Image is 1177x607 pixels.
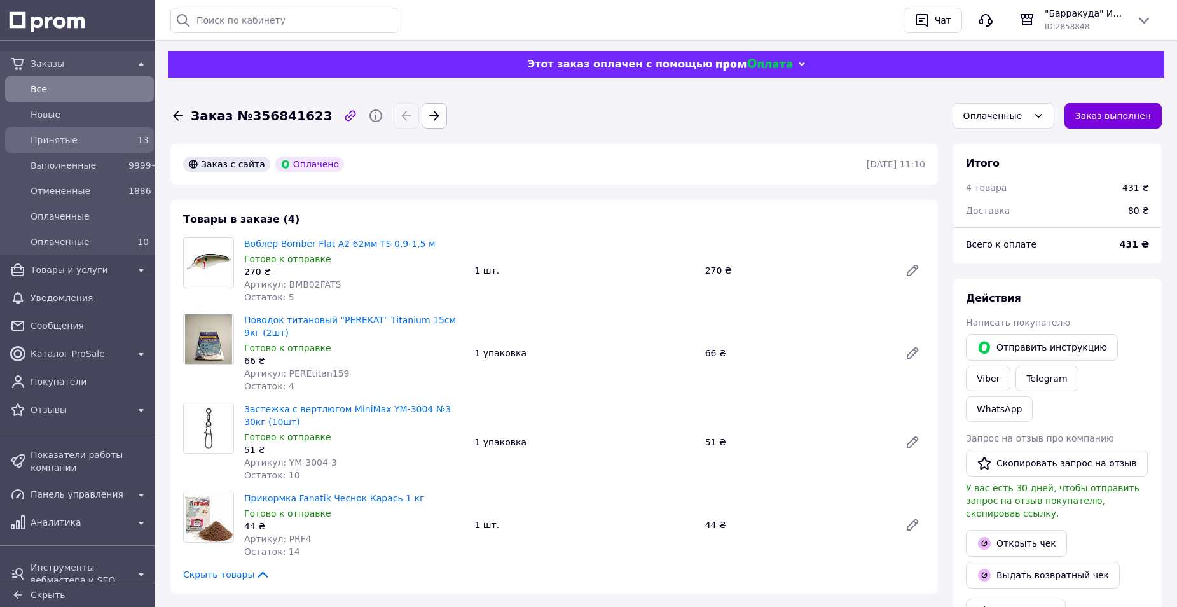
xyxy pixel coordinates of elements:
span: Готово к отправке [244,508,331,519]
button: Скопировать запрос на отзыв [966,450,1148,477]
div: Оплачено [275,157,344,172]
a: Редактировать [900,512,925,538]
span: Скрыть [31,590,65,600]
img: Застежка с вертлюгом MiniMax YM-3004 №3 30кг (10шт) [184,403,233,453]
div: 1 шт. [469,516,699,534]
span: 4 товара [966,183,1007,193]
span: Заказы [31,57,128,70]
div: 51 ₴ [700,433,895,451]
div: 44 ₴ [244,520,464,533]
span: Артикул: PEREtitan159 [244,368,349,379]
span: Всего к оплате [966,239,1036,249]
span: Покупатели [31,375,149,388]
img: Воблер Bomber Flat A2 62мм TS 0,9-1,5 м [184,242,233,284]
div: 270 ₴ [700,262,895,279]
div: 1 упаковка [469,433,699,451]
span: Действия [966,292,1021,304]
span: ID: 2858848 [1045,22,1089,31]
a: Поводок титановый "PEREKAT" Тitanium 15см 9кг (2шт) [244,315,456,338]
div: 44 ₴ [700,516,895,534]
img: Поводок титановый "PEREKAT" Тitanium 15см 9кг (2шт) [185,314,232,364]
span: Артикул: PRF4 [244,534,312,544]
a: Застежка с вертлюгом MiniMax YM-3004 №3 30кг (10шт) [244,404,451,427]
button: Отправить инструкцию [966,334,1118,361]
span: Артикул: BMB02FATS [244,279,341,290]
span: У вас есть 30 дней, чтобы отправить запрос на отзыв покупателю, скопировав ссылку. [966,483,1139,519]
a: WhatsApp [966,396,1033,422]
span: Все [31,83,149,95]
div: 66 ₴ [244,354,464,367]
a: Редактировать [900,429,925,455]
span: Готово к отправке [244,254,331,264]
div: 1 шт. [469,262,699,279]
div: 80 ₴ [1120,197,1157,225]
span: 9999+ [128,160,158,171]
span: 10 [137,237,149,247]
button: Выдать возвратный чек [966,562,1120,589]
span: Остаток: 5 [244,292,294,302]
span: Товары в заказе (4) [183,213,299,225]
span: Отмененные [31,185,123,197]
span: Товары и услуги [31,263,128,276]
a: Viber [966,366,1010,391]
span: Доставка [966,206,1010,216]
div: Чат [932,11,954,30]
span: Инструменты вебмастера и SEO [31,561,128,587]
span: Написать покупателю [966,317,1070,328]
a: Прикормка Fanatik Чеснок Карась 1 кг [244,493,424,503]
div: 1 упаковка [469,344,699,362]
div: 270 ₴ [244,265,464,278]
span: Остаток: 14 [244,547,300,557]
span: Отзывы [31,403,128,416]
span: Скрыть товары [183,568,270,581]
span: Выполненные [31,159,123,172]
button: Чат [904,8,962,33]
span: Запрос на отзыв про компанию [966,433,1114,443]
a: Telegram [1015,366,1078,391]
button: Заказ выполнен [1064,103,1162,129]
div: 66 ₴ [700,344,895,362]
span: Готово к отправке [244,343,331,353]
span: Артикул: YM-3004-3 [244,457,337,468]
div: 431 ₴ [1122,181,1149,194]
span: Итого [966,157,1000,169]
span: Остаток: 4 [244,381,294,391]
span: Уведомления [31,291,149,304]
span: Оплаченные [31,235,123,248]
span: Остаток: 10 [244,470,300,480]
a: Открыть чек [966,530,1067,557]
a: Редактировать [900,258,925,283]
span: Показатели работы компании [31,449,149,474]
span: 13 [137,135,149,145]
span: Готово к отправке [244,432,331,442]
span: Каталог ProSale [31,347,128,360]
b: 431 ₴ [1120,239,1149,249]
a: Редактировать [900,340,925,366]
span: "Барракуда" Интернет-магазин [1045,7,1126,20]
img: Прикормка Fanatik Чеснок Карась 1 кг [184,492,233,542]
span: Принятые [31,134,123,146]
div: Оплаченные [963,109,1028,123]
span: Заказ №356841623 [191,107,333,125]
span: 1886 [128,186,151,196]
span: Новые [31,108,149,121]
div: 51 ₴ [244,443,464,456]
span: Этот заказ оплачен с помощью [527,58,712,70]
a: Воблер Bomber Flat A2 62мм TS 0,9-1,5 м [244,239,435,249]
span: Оплаченные [31,210,149,223]
span: Аналитика [31,516,128,529]
div: Заказ с сайта [183,157,270,172]
span: Сообщения [31,319,149,332]
img: evopay logo [716,59,792,71]
span: Панель управления [31,488,128,501]
time: [DATE] 11:10 [867,159,925,169]
input: Поиск по кабинету [170,8,399,33]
